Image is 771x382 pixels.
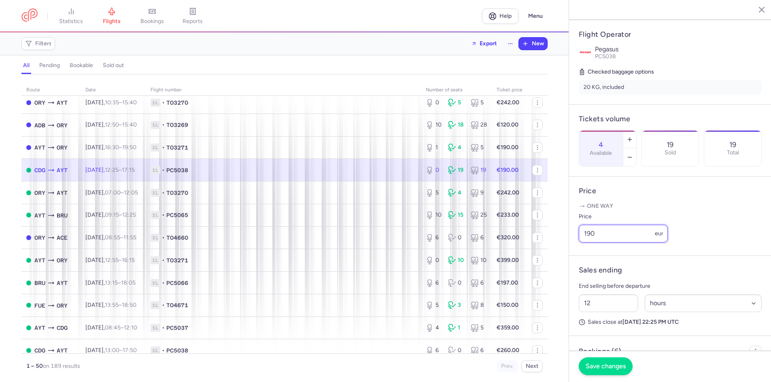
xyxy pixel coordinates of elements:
time: 18:05 [121,279,136,286]
strong: 1 – 50 [26,363,43,369]
span: Orly, Paris, France [34,233,45,242]
time: 16:30 [105,144,119,151]
span: 1L [151,211,160,219]
span: – [105,99,137,106]
div: 10 [426,211,442,219]
div: 0 [448,346,464,355]
div: 4 [448,144,464,152]
time: 16:15 [122,257,135,264]
div: 6 [426,234,442,242]
div: 28 [471,121,487,129]
th: Ticket price [492,84,527,96]
time: 15:40 [122,99,137,106]
span: CLOSED [26,122,31,127]
button: Menu [523,8,548,24]
span: TO4671 [166,301,188,309]
span: CDG [34,166,45,175]
span: AYT [57,346,68,355]
span: 1L [151,144,160,152]
strong: €242.00 [497,99,519,106]
span: TO3271 [166,144,188,152]
span: AYT [57,188,68,197]
span: – [105,167,135,173]
time: 12:50 [105,121,119,128]
div: 5 [426,301,442,309]
span: • [162,279,165,287]
strong: €120.00 [497,121,518,128]
span: Export [480,40,497,46]
h4: Flight Operator [579,30,762,39]
span: [DATE], [85,121,137,128]
strong: €399.00 [497,257,519,264]
span: Orly, Paris, France [57,301,68,310]
time: 13:55 [105,302,119,308]
h4: Price [579,186,762,196]
span: • [162,121,165,129]
span: – [105,189,138,196]
p: Total [727,150,739,156]
span: – [105,257,135,264]
h4: Bookings (6) [579,347,621,356]
div: 4 [448,189,464,197]
p: One way [579,202,762,210]
span: 1L [151,346,160,355]
time: 13:00 [105,347,119,354]
span: AYT [34,143,45,152]
span: Help [499,13,512,19]
th: Flight number [146,84,421,96]
span: [DATE], [85,234,136,241]
div: 6 [426,279,442,287]
time: 11:55 [123,234,136,241]
h4: sold out [103,62,124,69]
span: [DATE], [85,211,136,218]
span: PC5038 [166,166,188,174]
div: 0 [426,166,442,174]
div: 19 [471,166,487,174]
strong: €150.00 [497,302,518,308]
div: 10 [426,121,442,129]
a: Help [482,8,518,24]
span: AYT [34,211,45,220]
div: 0 [448,279,464,287]
div: 6 [426,346,442,355]
span: • [162,211,165,219]
span: • [162,256,165,264]
span: Antalya, Antalya, Turkey [57,279,68,287]
strong: €242.00 [497,189,519,196]
span: Fuerteventura, Fuerteventura/Puerto Del Rosario, Spain [34,301,45,310]
span: • [162,346,165,355]
time: 17:50 [123,347,137,354]
div: 5 [471,324,487,332]
button: New [519,38,547,50]
h5: Checked baggage options [579,67,762,77]
span: [DATE], [85,257,135,264]
div: 0 [426,99,442,107]
h4: Sales ending [579,266,622,275]
button: Prev. [497,360,518,372]
span: TO4660 [166,234,188,242]
span: AYT [34,323,45,332]
span: Lanzarote, Lanzarote, Spain [57,233,68,242]
time: 19:50 [122,144,136,151]
span: BRU [57,211,68,220]
span: – [105,211,136,218]
strong: €190.00 [497,144,518,151]
strong: €320.00 [497,234,519,241]
span: Save changes [586,363,626,370]
div: 6 [471,234,487,242]
span: PC5066 [166,279,188,287]
time: 15:40 [122,121,137,128]
span: Adnan Menderes Airport, İzmir, Turkey [34,121,45,130]
time: 12:10 [124,324,137,331]
span: 1L [151,166,160,174]
div: 19 [448,166,464,174]
span: – [105,324,137,331]
time: 08:55 [105,234,120,241]
div: 5 [471,144,487,152]
span: – [105,347,137,354]
span: CLOSED [26,145,31,150]
input: ## [579,294,638,312]
div: 0 [448,234,464,242]
span: [DATE], [85,324,137,331]
span: TO3269 [166,121,188,129]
